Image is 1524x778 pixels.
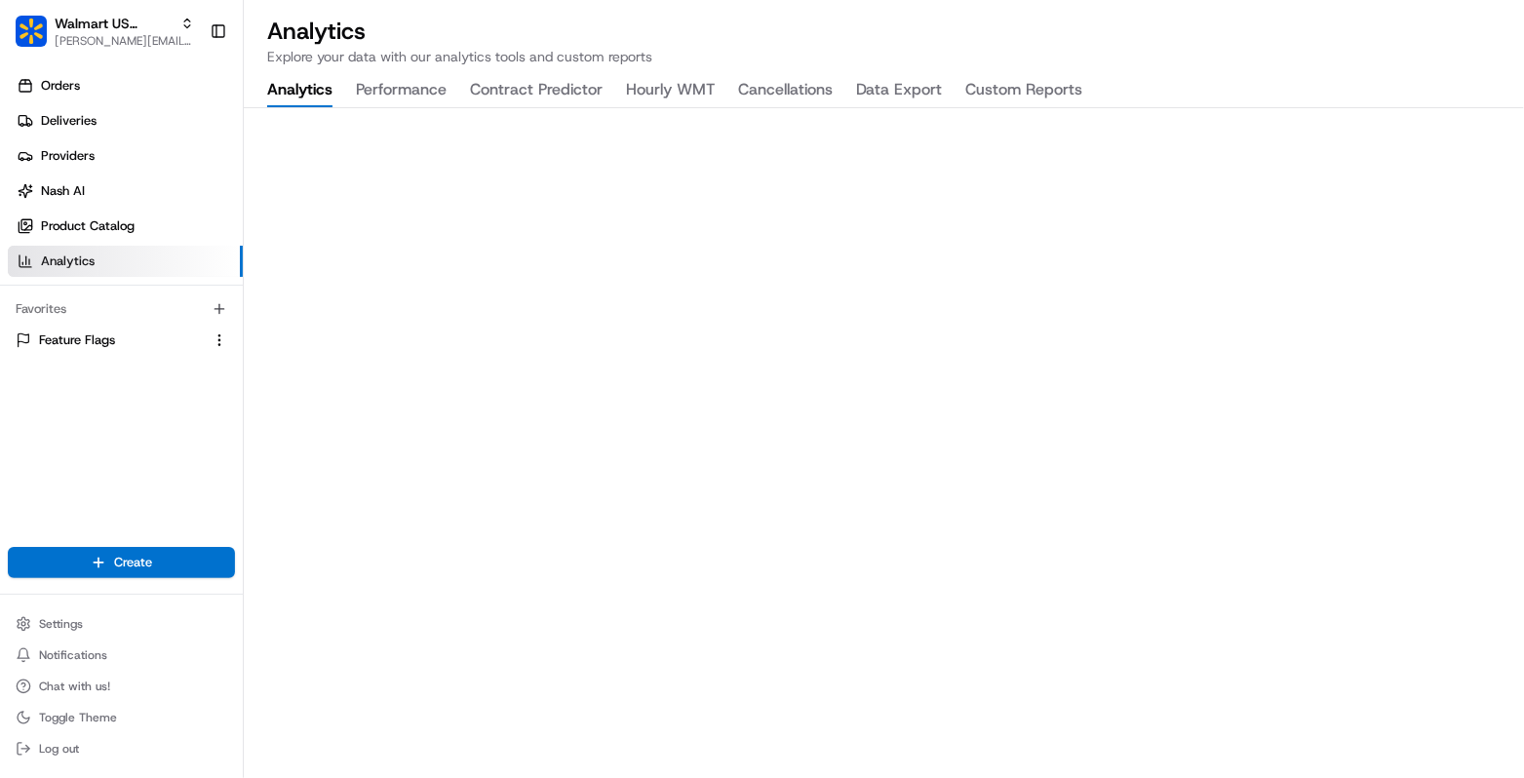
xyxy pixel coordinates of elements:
[8,140,243,172] a: Providers
[20,253,131,268] div: Past conversations
[184,382,313,402] span: API Documentation
[856,74,942,107] button: Data Export
[39,647,107,663] span: Notifications
[302,249,355,272] button: See all
[8,70,243,101] a: Orders
[244,108,1524,778] iframe: Analytics
[8,293,235,325] div: Favorites
[8,8,202,55] button: Walmart US CorporateWalmart US Corporate[PERSON_NAME][EMAIL_ADDRESS][DOMAIN_NAME]
[41,147,95,165] span: Providers
[20,384,35,400] div: 📗
[8,642,235,669] button: Notifications
[55,14,173,33] button: Walmart US Corporate
[8,211,243,242] a: Product Catalog
[8,610,235,638] button: Settings
[16,16,47,47] img: Walmart US Corporate
[162,301,169,317] span: •
[39,616,83,632] span: Settings
[41,77,80,95] span: Orders
[41,217,135,235] span: Product Catalog
[41,182,85,200] span: Nash AI
[965,74,1082,107] button: Custom Reports
[60,301,158,317] span: [PERSON_NAME]
[39,741,79,757] span: Log out
[8,246,243,277] a: Analytics
[12,374,157,409] a: 📗Knowledge Base
[39,710,117,725] span: Toggle Theme
[39,679,110,694] span: Chat with us!
[165,384,180,400] div: 💻
[267,74,332,107] button: Analytics
[41,253,95,270] span: Analytics
[20,283,51,314] img: Ben Goodger
[8,325,235,356] button: Feature Flags
[8,547,235,578] button: Create
[332,191,355,214] button: Start new chat
[8,704,235,731] button: Toggle Theme
[8,105,243,136] a: Deliveries
[8,673,235,700] button: Chat with us!
[39,302,55,318] img: 1736555255976-a54dd68f-1ca7-489b-9aae-adbdc363a1c4
[157,374,321,409] a: 💻API Documentation
[39,382,149,402] span: Knowledge Base
[356,74,447,107] button: Performance
[55,33,194,49] button: [PERSON_NAME][EMAIL_ADDRESS][DOMAIN_NAME]
[194,430,236,445] span: Pylon
[267,47,1501,66] p: Explore your data with our analytics tools and custom reports
[173,301,213,317] span: [DATE]
[39,331,115,349] span: Feature Flags
[626,74,715,107] button: Hourly WMT
[470,74,603,107] button: Contract Predictor
[16,331,204,349] a: Feature Flags
[267,16,1501,47] h2: Analytics
[738,74,833,107] button: Cancellations
[41,112,97,130] span: Deliveries
[137,429,236,445] a: Powered byPylon
[8,175,243,207] a: Nash AI
[114,554,152,571] span: Create
[8,735,235,762] button: Log out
